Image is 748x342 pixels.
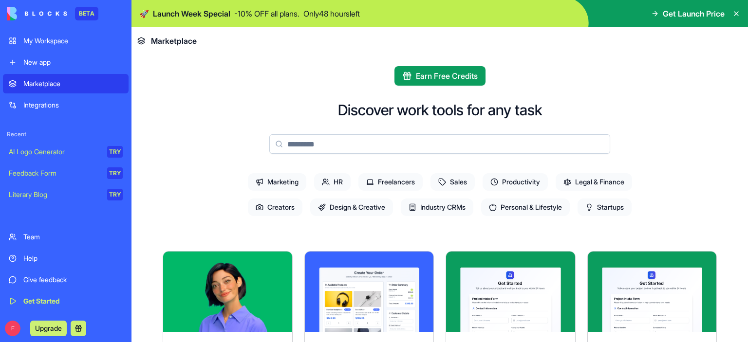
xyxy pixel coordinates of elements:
[3,185,129,204] a: Literary BlogTRY
[107,189,123,200] div: TRY
[3,163,129,183] a: Feedback FormTRY
[3,95,129,115] a: Integrations
[3,74,129,93] a: Marketplace
[23,253,123,263] div: Help
[338,101,542,119] h2: Discover work tools for any task
[23,232,123,242] div: Team
[23,36,123,46] div: My Workspace
[358,173,423,191] span: Freelancers
[416,70,478,82] span: Earn Free Credits
[248,173,306,191] span: Marketing
[75,7,98,20] div: BETA
[7,7,67,20] img: logo
[3,53,129,72] a: New app
[3,31,129,51] a: My Workspace
[234,8,299,19] p: - 10 % OFF all plans.
[7,7,98,20] a: BETA
[248,198,302,216] span: Creators
[310,198,393,216] span: Design & Creative
[3,270,129,289] a: Give feedback
[23,296,123,306] div: Get Started
[481,198,570,216] span: Personal & Lifestyle
[3,291,129,311] a: Get Started
[3,227,129,247] a: Team
[151,35,197,47] span: Marketplace
[9,190,100,199] div: Literary Blog
[5,321,20,336] span: F
[9,147,100,157] div: AI Logo Generator
[3,130,129,138] span: Recent
[23,100,123,110] div: Integrations
[430,173,475,191] span: Sales
[23,79,123,89] div: Marketplace
[303,8,360,19] p: Only 48 hours left
[107,146,123,158] div: TRY
[139,8,149,19] span: 🚀
[107,167,123,179] div: TRY
[30,321,67,336] button: Upgrade
[394,66,486,86] button: Earn Free Credits
[314,173,351,191] span: HR
[578,198,632,216] span: Startups
[23,275,123,285] div: Give feedback
[401,198,473,216] span: Industry CRMs
[3,249,129,268] a: Help
[663,8,725,19] span: Get Launch Price
[23,57,123,67] div: New app
[3,142,129,162] a: AI Logo GeneratorTRY
[556,173,632,191] span: Legal & Finance
[153,8,230,19] span: Launch Week Special
[483,173,548,191] span: Productivity
[30,323,67,333] a: Upgrade
[9,168,100,178] div: Feedback Form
